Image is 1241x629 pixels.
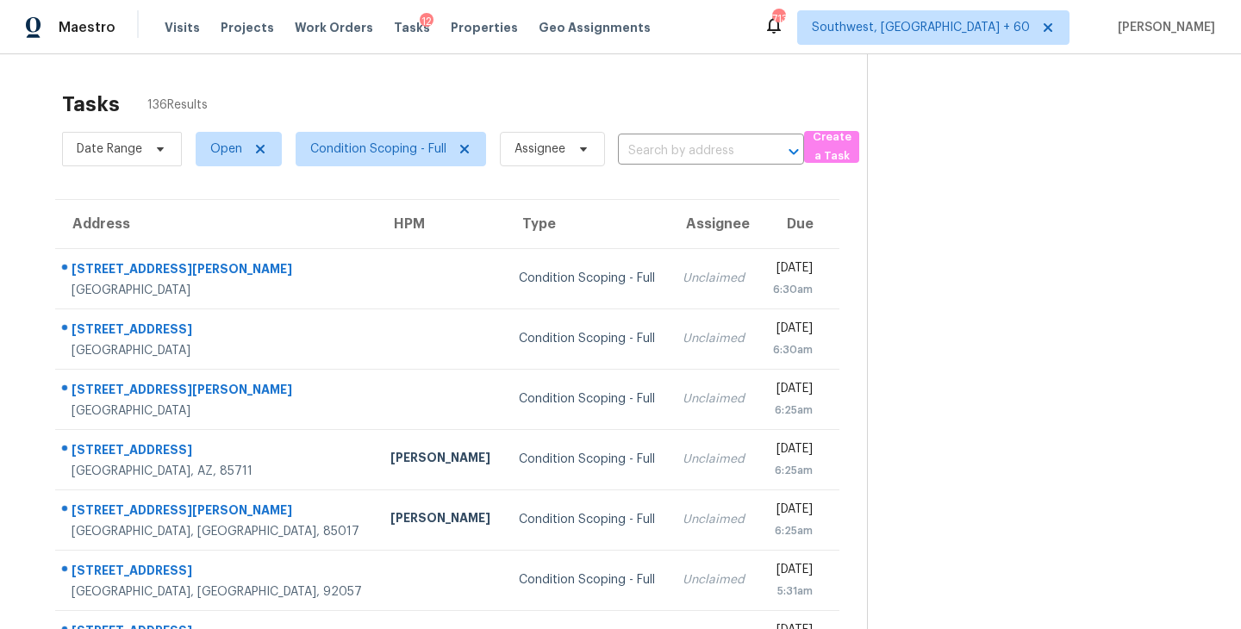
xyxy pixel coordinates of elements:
div: Unclaimed [683,511,745,528]
div: Condition Scoping - Full [519,451,656,468]
div: [GEOGRAPHIC_DATA], [GEOGRAPHIC_DATA], 85017 [72,523,363,540]
div: [GEOGRAPHIC_DATA], [GEOGRAPHIC_DATA], 92057 [72,583,363,601]
span: Geo Assignments [539,19,651,36]
div: [STREET_ADDRESS] [72,321,363,342]
div: [DATE] [772,380,812,402]
div: Condition Scoping - Full [519,571,656,589]
div: Unclaimed [683,270,745,287]
div: 713 [772,10,784,28]
div: 6:25am [772,522,812,539]
button: Create a Task [804,131,859,163]
div: 5:31am [772,582,812,600]
div: 6:25am [772,402,812,419]
div: [STREET_ADDRESS][PERSON_NAME] [72,381,363,402]
span: Properties [451,19,518,36]
span: Date Range [77,140,142,158]
div: Unclaimed [683,330,745,347]
span: Condition Scoping - Full [310,140,446,158]
div: 6:30am [772,341,812,358]
h2: Tasks [62,96,120,113]
div: [STREET_ADDRESS][PERSON_NAME] [72,260,363,282]
div: [STREET_ADDRESS][PERSON_NAME] [72,501,363,523]
th: Due [758,200,839,248]
span: Create a Task [813,128,851,167]
div: [DATE] [772,561,812,582]
div: [GEOGRAPHIC_DATA] [72,282,363,299]
span: Assignee [514,140,565,158]
th: Address [55,200,377,248]
div: [STREET_ADDRESS] [72,562,363,583]
span: Projects [221,19,274,36]
th: Type [505,200,670,248]
div: [DATE] [772,501,812,522]
div: [DATE] [772,440,812,462]
div: [DATE] [772,320,812,341]
div: [PERSON_NAME] [390,509,490,531]
span: Tasks [394,22,430,34]
div: 6:30am [772,281,812,298]
div: [PERSON_NAME] [390,449,490,470]
th: HPM [377,200,504,248]
div: [GEOGRAPHIC_DATA] [72,402,363,420]
div: 12 [420,13,433,30]
span: Southwest, [GEOGRAPHIC_DATA] + 60 [812,19,1030,36]
div: Unclaimed [683,451,745,468]
th: Assignee [669,200,758,248]
div: [STREET_ADDRESS] [72,441,363,463]
span: Visits [165,19,200,36]
span: 136 Results [147,97,208,114]
span: Work Orders [295,19,373,36]
div: [DATE] [772,259,812,281]
div: [GEOGRAPHIC_DATA], AZ, 85711 [72,463,363,480]
div: Condition Scoping - Full [519,511,656,528]
button: Open [782,140,806,164]
div: Unclaimed [683,390,745,408]
input: Search by address [618,138,756,165]
span: Maestro [59,19,115,36]
div: Condition Scoping - Full [519,270,656,287]
div: 6:25am [772,462,812,479]
span: Open [210,140,242,158]
div: Unclaimed [683,571,745,589]
div: Condition Scoping - Full [519,330,656,347]
div: [GEOGRAPHIC_DATA] [72,342,363,359]
span: [PERSON_NAME] [1111,19,1215,36]
div: Condition Scoping - Full [519,390,656,408]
